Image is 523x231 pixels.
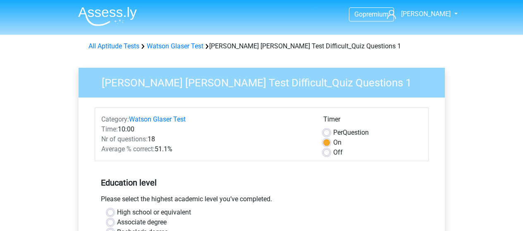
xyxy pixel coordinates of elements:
[95,124,317,134] div: 10:00
[117,207,191,217] label: High school or equivalent
[349,9,394,20] a: Gopremium
[401,10,451,18] span: [PERSON_NAME]
[78,7,137,26] img: Assessly
[129,115,186,123] a: Watson Glaser Test
[101,145,155,153] span: Average % correct:
[323,114,422,128] div: Timer
[354,10,363,18] span: Go
[384,9,451,19] a: [PERSON_NAME]
[95,144,317,154] div: 51.1%
[333,148,343,157] label: Off
[333,138,342,148] label: On
[147,42,203,50] a: Watson Glaser Test
[363,10,389,18] span: premium
[95,134,317,144] div: 18
[92,73,439,89] h3: [PERSON_NAME] [PERSON_NAME] Test Difficult_Quiz Questions 1
[101,174,423,191] h5: Education level
[88,42,139,50] a: All Aptitude Tests
[95,194,429,207] div: Please select the highest academic level you’ve completed.
[101,115,129,123] span: Category:
[333,129,343,136] span: Per
[333,128,369,138] label: Question
[85,41,438,51] div: [PERSON_NAME] [PERSON_NAME] Test Difficult_Quiz Questions 1
[101,125,118,133] span: Time:
[101,135,148,143] span: Nr of questions:
[117,217,167,227] label: Associate degree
